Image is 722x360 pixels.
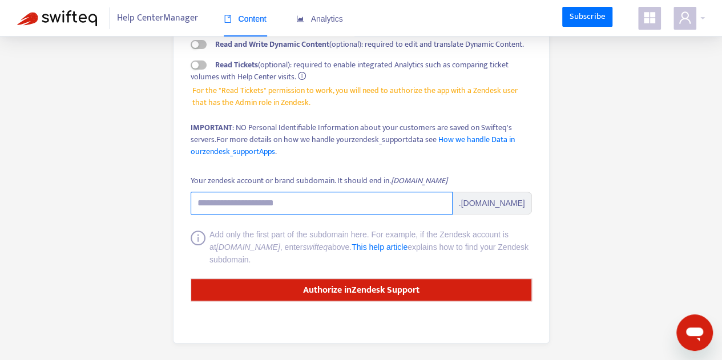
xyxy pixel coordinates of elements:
[643,11,656,25] span: appstore
[215,58,258,71] strong: Read Tickets
[302,242,328,252] i: swifteq
[191,58,509,83] span: (optional): required to enable integrated Analytics such as comparing ticket volumes with Help Ce...
[191,278,532,301] button: Authorize inZendesk Support
[296,14,343,23] span: Analytics
[216,242,280,252] i: [DOMAIN_NAME]
[224,14,267,23] span: Content
[191,133,515,158] span: For more details on how we handle your zendesk_support data see .
[191,175,447,187] div: Your zendesk account or brand subdomain. It should end in
[17,10,97,26] img: Swifteq
[296,15,304,23] span: area-chart
[678,11,692,25] span: user
[389,174,447,187] i: .[DOMAIN_NAME]
[209,228,532,266] div: Add only the first part of the subdomain here. For example, if the Zendesk account is at , enter ...
[117,7,198,29] span: Help Center Manager
[224,15,232,23] span: book
[303,282,420,298] strong: Authorize in Zendesk Support
[191,122,532,157] div: : NO Personal Identifiable Information about your customers are saved on Swifteq's servers.
[453,192,532,215] span: .[DOMAIN_NAME]
[191,230,205,266] span: info-circle
[191,133,515,158] a: How we handle Data in ourzendesk_supportApps
[676,314,713,351] iframe: Button to launch messaging window
[352,242,408,252] a: This help article
[215,38,329,51] strong: Read and Write Dynamic Content
[192,84,530,108] span: For the "Read Tickets" permission to work, you will need to authorize the app with a Zendesk user...
[562,7,612,27] a: Subscribe
[215,38,524,51] span: (optional): required to edit and translate Dynamic Content.
[191,121,232,134] strong: IMPORTANT
[298,72,306,80] span: info-circle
